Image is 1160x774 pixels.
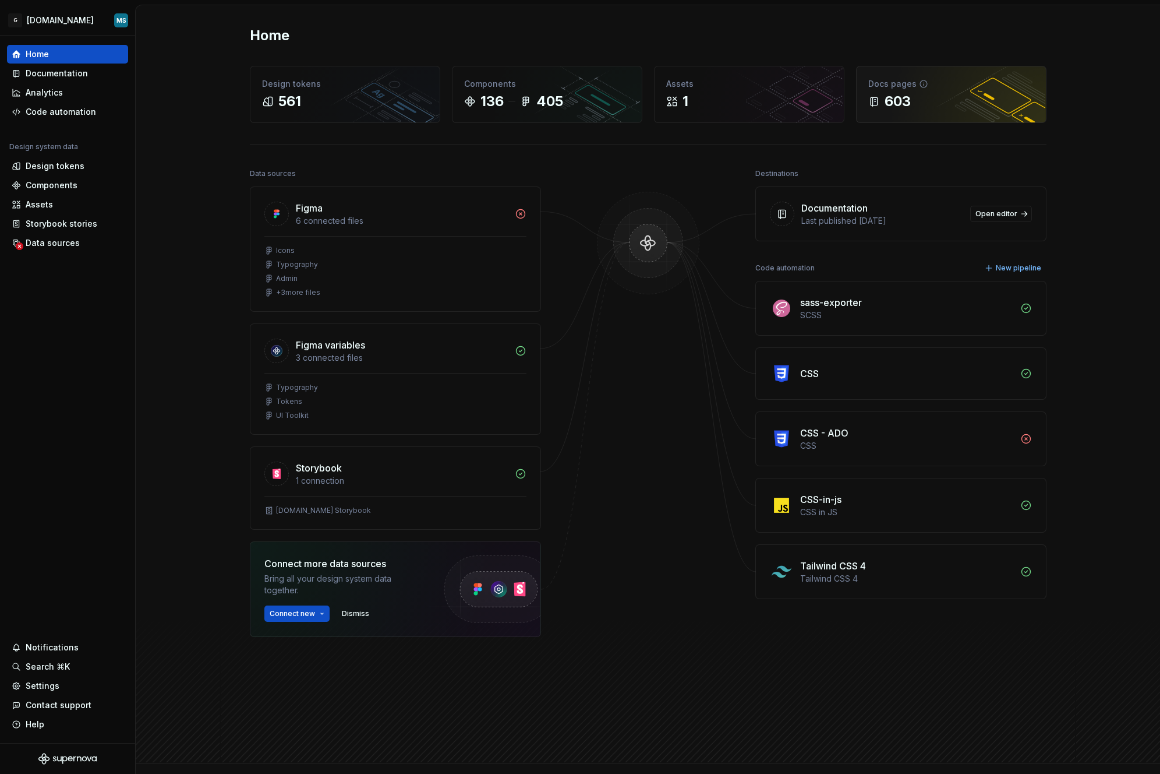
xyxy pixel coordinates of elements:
div: Storybook [296,461,342,475]
svg: Supernova Logo [38,753,97,765]
div: CSS in JS [800,506,1013,518]
button: Contact support [7,696,128,715]
div: CSS [800,367,819,381]
div: Storybook stories [26,218,97,230]
a: Design tokens [7,157,128,175]
div: Destinations [755,166,798,182]
div: 6 connected files [296,215,508,227]
div: Help [26,719,44,730]
span: Dismiss [342,609,369,618]
a: Data sources [7,234,128,252]
button: G[DOMAIN_NAME]MS [2,8,133,33]
div: Bring all your design system data together. [264,573,422,596]
div: Search ⌘K [26,661,70,673]
span: Open editor [975,209,1017,219]
div: Contact support [26,699,91,711]
div: Admin [276,274,298,283]
button: Help [7,715,128,734]
div: Last published [DATE] [801,215,963,227]
div: CSS-in-js [800,492,841,506]
div: Design tokens [262,78,428,90]
span: Connect new [270,609,315,618]
a: Figma6 connected filesIconsTypographyAdmin+3more files [250,187,541,312]
div: 136 [480,92,504,111]
div: Documentation [26,68,88,79]
div: 1 [682,92,688,111]
div: Tailwind CSS 4 [800,573,1013,585]
button: New pipeline [981,260,1046,276]
div: Tokens [276,397,302,406]
button: Dismiss [337,606,374,622]
div: Components [26,180,77,191]
button: Search ⌘K [7,657,128,676]
a: Analytics [7,83,128,102]
a: Code automation [7,103,128,121]
div: + 3 more files [276,288,320,297]
div: CSS [800,440,1013,452]
div: 1 connection [296,475,508,487]
div: 3 connected files [296,352,508,364]
a: Open editor [970,206,1032,222]
div: Figma [296,201,323,215]
div: Design system data [9,142,78,152]
a: Docs pages603 [856,66,1046,123]
div: Components [464,78,630,90]
div: Connect more data sources [264,557,422,571]
div: Settings [26,680,59,692]
div: Data sources [250,166,296,182]
div: Docs pages [868,78,1034,90]
div: [DOMAIN_NAME] [27,15,94,26]
button: Notifications [7,638,128,657]
a: Home [7,45,128,64]
div: 561 [278,92,301,111]
div: Code automation [755,260,815,276]
div: Tailwind CSS 4 [800,559,866,573]
div: G [8,13,22,27]
div: sass-exporter [800,295,862,309]
div: Data sources [26,237,80,249]
a: Storybook1 connection[DOMAIN_NAME] Storybook [250,446,541,530]
div: Code automation [26,106,96,118]
div: Figma variables [296,338,365,352]
div: Documentation [801,201,868,215]
button: Connect new [264,606,330,622]
div: MS [116,16,126,25]
div: 603 [885,92,911,111]
a: Assets [7,195,128,214]
div: Assets [666,78,832,90]
div: Assets [26,199,53,210]
a: Figma variables3 connected filesTypographyTokensUI Toolkit [250,323,541,435]
a: Components136405 [452,66,642,123]
span: New pipeline [996,263,1041,273]
a: Assets1 [654,66,844,123]
div: Typography [276,383,318,392]
div: SCSS [800,309,1013,321]
h2: Home [250,26,289,45]
div: [DOMAIN_NAME] Storybook [276,506,371,515]
div: 405 [536,92,563,111]
div: Design tokens [26,160,84,172]
a: Design tokens561 [250,66,440,123]
div: CSS - ADO [800,426,848,440]
div: UI Toolkit [276,411,309,420]
a: Components [7,176,128,195]
div: Notifications [26,642,79,653]
div: Typography [276,260,318,269]
a: Storybook stories [7,214,128,233]
a: Documentation [7,64,128,83]
div: Analytics [26,87,63,98]
a: Settings [7,677,128,695]
div: Icons [276,246,295,255]
div: Home [26,48,49,60]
